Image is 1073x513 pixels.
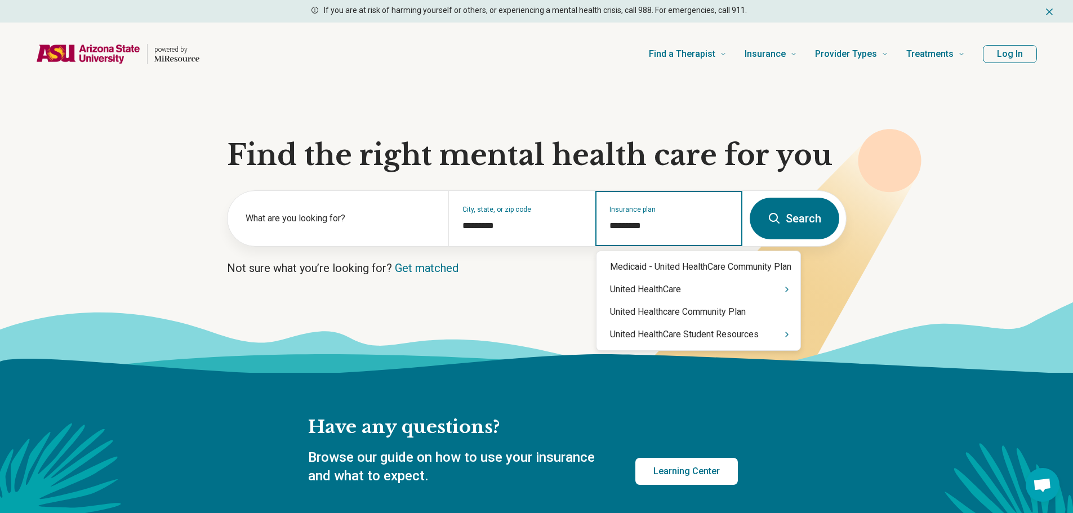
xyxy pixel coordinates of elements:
[596,256,800,278] div: Medicaid - United HealthСare Community Plan
[815,46,877,62] span: Provider Types
[308,448,608,486] p: Browse our guide on how to use your insurance and what to expect.
[395,261,458,275] a: Get matched
[227,139,847,172] h1: Find the right mental health care for you
[154,45,199,54] p: powered by
[596,301,800,323] div: United Healthcare Community Plan
[596,278,800,301] div: United HealthCare
[36,36,199,72] a: Home page
[227,260,847,276] p: Not sure what you’re looking for?
[635,458,738,485] a: Learning Center
[324,5,747,16] p: If you are at risk of harming yourself or others, or experiencing a mental health crisis, call 98...
[596,256,800,346] div: Suggestions
[596,323,800,346] div: United HealthCare Student Resources
[649,46,715,62] span: Find a Therapist
[745,46,786,62] span: Insurance
[1044,5,1055,18] button: Dismiss
[906,46,954,62] span: Treatments
[308,416,738,439] h2: Have any questions?
[1026,468,1059,502] div: Open chat
[246,212,435,225] label: What are you looking for?
[750,198,839,239] button: Search
[983,45,1037,63] button: Log In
